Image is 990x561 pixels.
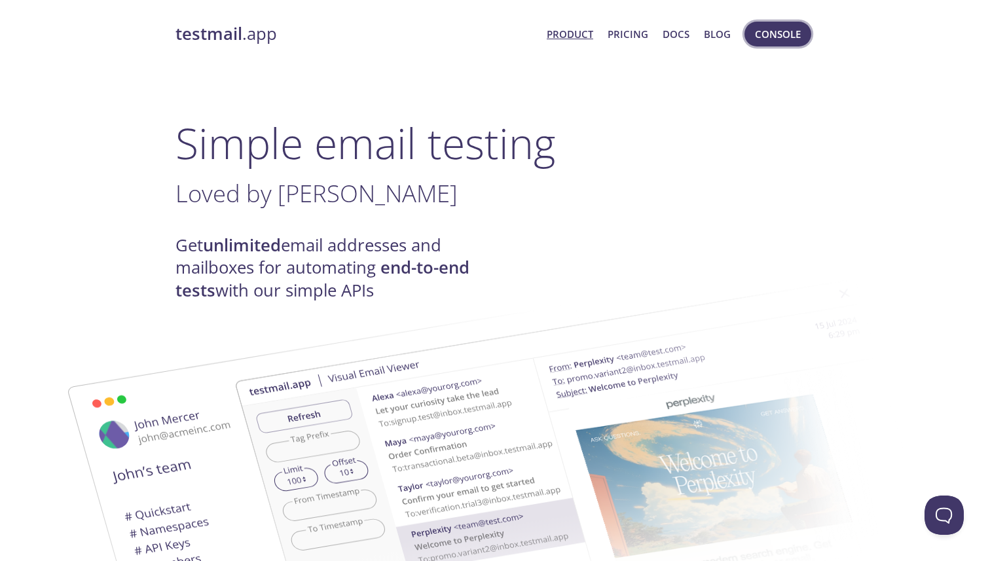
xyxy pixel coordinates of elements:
[744,22,811,46] button: Console
[704,26,731,43] a: Blog
[203,234,281,257] strong: unlimited
[663,26,689,43] a: Docs
[608,26,648,43] a: Pricing
[175,22,242,45] strong: testmail
[175,118,815,168] h1: Simple email testing
[175,256,469,301] strong: end-to-end tests
[175,23,536,45] a: testmail.app
[175,177,458,209] span: Loved by [PERSON_NAME]
[175,234,495,302] h4: Get email addresses and mailboxes for automating with our simple APIs
[925,496,964,535] iframe: Help Scout Beacon - Open
[755,26,801,43] span: Console
[547,26,593,43] a: Product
